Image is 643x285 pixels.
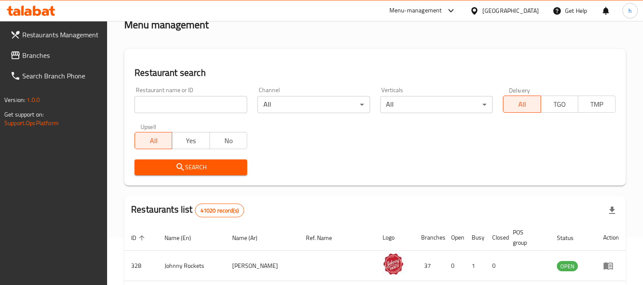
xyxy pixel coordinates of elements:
h2: Restaurants list [131,203,244,217]
img: Johnny Rockets [383,253,404,275]
span: h [628,6,632,15]
td: [PERSON_NAME] [226,251,299,281]
span: Version: [4,94,25,105]
button: TMP [578,96,616,113]
span: Restaurants Management [22,30,101,40]
h2: Restaurant search [135,66,616,79]
span: POS group [513,227,540,248]
span: No [213,135,244,147]
td: 37 [414,251,444,281]
th: Branches [414,225,444,251]
div: Total records count [195,204,244,217]
span: Name (Ar) [233,233,269,243]
label: Delivery [509,87,530,93]
div: [GEOGRAPHIC_DATA] [482,6,539,15]
th: Logo [376,225,414,251]
span: Yes [176,135,206,147]
td: 0 [485,251,506,281]
span: Ref. Name [306,233,343,243]
span: Name (En) [164,233,202,243]
th: Open [444,225,465,251]
div: Menu [603,261,619,271]
button: Search [135,159,247,175]
div: All [380,96,493,113]
span: OPEN [557,261,578,271]
span: Branches [22,50,101,60]
button: No [209,132,247,149]
td: Johnny Rockets [158,251,225,281]
span: Status [557,233,585,243]
td: 0 [444,251,465,281]
div: Menu-management [389,6,442,16]
span: All [138,135,169,147]
input: Search for restaurant name or ID.. [135,96,247,113]
span: 1.0.0 [27,94,40,105]
td: 328 [124,251,158,281]
div: Export file [602,200,622,221]
button: Yes [172,132,209,149]
span: TMP [582,98,612,111]
a: Restaurants Management [3,24,108,45]
span: Search [141,162,240,173]
button: All [503,96,541,113]
h2: Menu management [124,18,209,32]
button: All [135,132,172,149]
a: Support.OpsPlatform [4,117,59,129]
span: ID [131,233,147,243]
span: 41020 record(s) [195,207,244,215]
a: Branches [3,45,108,66]
div: All [257,96,370,113]
a: Search Branch Phone [3,66,108,86]
span: Search Branch Phone [22,71,101,81]
th: Closed [485,225,506,251]
th: Busy [465,225,485,251]
span: Get support on: [4,109,44,120]
button: TGO [541,96,578,113]
span: TGO [544,98,575,111]
span: All [507,98,537,111]
th: Action [596,225,626,251]
td: 1 [465,251,485,281]
label: Upsell [141,123,156,129]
